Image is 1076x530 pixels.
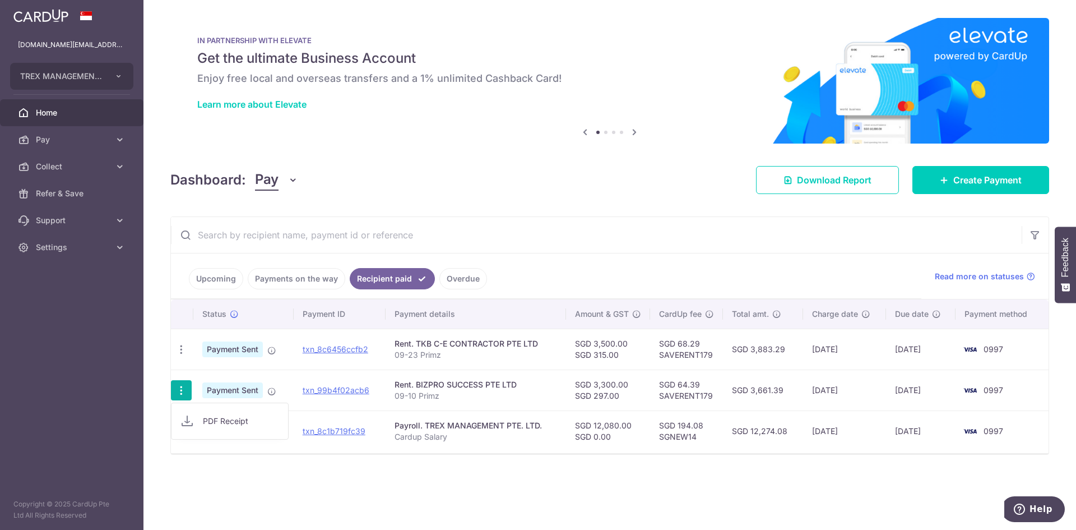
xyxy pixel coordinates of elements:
span: Create Payment [953,173,1022,187]
p: Cardup Salary [395,431,557,443]
span: Settings [36,242,110,253]
a: Overdue [439,268,487,289]
span: Read more on statuses [935,271,1024,282]
span: TREX MANAGEMENT PTE. LTD. [20,71,103,82]
span: Payment Sent [202,342,263,357]
div: Rent. BIZPRO SUCCESS PTE LTD [395,379,557,390]
span: Charge date [812,308,858,320]
td: SGD 12,274.08 [723,411,803,451]
td: SGD 3,661.39 [723,370,803,411]
span: Amount & GST [575,308,629,320]
span: Feedback [1060,238,1070,277]
span: Due date [895,308,929,320]
button: Feedback - Show survey [1055,227,1076,303]
a: Learn more about Elevate [197,99,307,110]
td: SGD 194.08 SGNEW14 [650,411,723,451]
td: SGD 3,300.00 SGD 297.00 [566,370,650,411]
span: Status [202,308,226,320]
td: SGD 64.39 SAVERENT179 [650,370,723,411]
td: [DATE] [803,329,886,370]
a: txn_8c6456ccfb2 [303,344,368,354]
td: SGD 3,883.29 [723,329,803,370]
span: Home [36,107,110,118]
img: Bank Card [959,425,981,438]
a: Read more on statuses [935,271,1035,282]
td: SGD 3,500.00 SGD 315.00 [566,329,650,370]
p: 09-23 Primz [395,349,557,361]
th: Payment details [386,299,566,329]
td: [DATE] [886,370,956,411]
td: [DATE] [803,370,886,411]
a: Recipient paid [350,268,435,289]
span: Pay [255,169,279,191]
p: 09-10 Primz [395,390,557,402]
span: Support [36,215,110,226]
button: Pay [255,169,298,191]
p: IN PARTNERSHIP WITH ELEVATE [197,36,1022,45]
span: Pay [36,134,110,145]
a: txn_99b4f02acb6 [303,385,369,395]
h4: Dashboard: [170,170,246,190]
img: Bank Card [959,384,981,397]
th: Payment ID [294,299,386,329]
div: Rent. TKB C-E CONTRACTOR PTE LTD [395,338,557,349]
span: 0997 [984,426,1003,436]
th: Payment method [956,299,1049,329]
a: Create Payment [912,166,1049,194]
span: Total amt. [732,308,769,320]
td: [DATE] [886,329,956,370]
td: SGD 68.29 SAVERENT179 [650,329,723,370]
span: Refer & Save [36,188,110,199]
a: Upcoming [189,268,243,289]
a: Payments on the way [248,268,345,289]
img: Renovation banner [170,18,1049,144]
img: Bank Card [959,343,981,356]
h6: Enjoy free local and overseas transfers and a 1% unlimited Cashback Card! [197,72,1022,85]
span: 0997 [984,344,1003,354]
ul: Pay [171,403,289,440]
p: [DOMAIN_NAME][EMAIL_ADDRESS][DOMAIN_NAME] [18,39,126,50]
img: CardUp [13,9,68,22]
span: 0997 [984,385,1003,395]
td: SGD 12,080.00 SGD 0.00 [566,411,650,451]
iframe: Opens a widget where you can find more information [1004,496,1065,524]
a: txn_8c1b719fc39 [303,426,365,436]
span: Download Report [797,173,871,187]
button: TREX MANAGEMENT PTE. LTD. [10,63,133,90]
h5: Get the ultimate Business Account [197,49,1022,67]
span: Payment Sent [202,382,263,398]
div: Payroll. TREX MANAGEMENT PTE. LTD. [395,420,557,431]
td: [DATE] [886,411,956,451]
td: [DATE] [803,411,886,451]
input: Search by recipient name, payment id or reference [171,217,1022,253]
a: Download Report [756,166,899,194]
span: CardUp fee [659,308,702,320]
span: Collect [36,161,110,172]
